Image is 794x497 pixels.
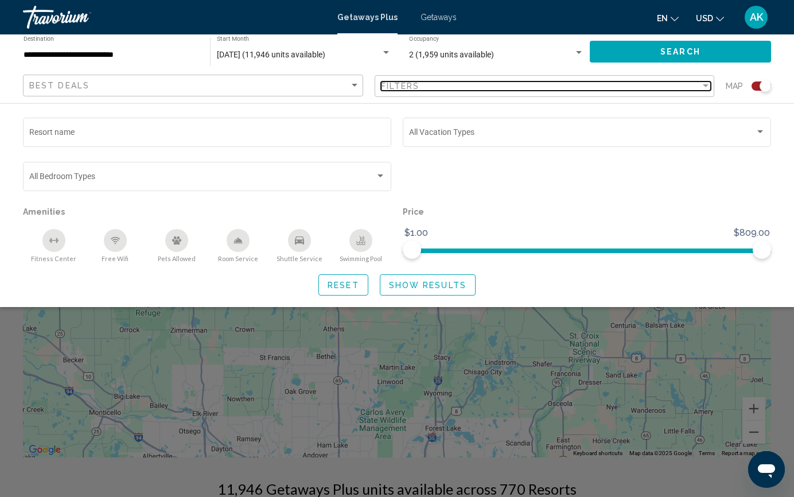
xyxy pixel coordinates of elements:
span: AK [750,11,763,23]
p: Price [403,204,771,220]
span: en [657,14,668,23]
span: $1.00 [403,224,430,242]
span: Shuttle Service [277,255,322,262]
span: USD [696,14,713,23]
button: Swimming Pool [330,228,391,263]
button: Change currency [696,10,724,26]
span: Search [660,48,700,57]
button: Filter [375,75,715,98]
iframe: Button to launch messaging window [748,451,785,488]
button: Change language [657,10,679,26]
p: Amenities [23,204,391,220]
button: Search [590,41,771,62]
span: [DATE] (11,946 units available) [217,50,325,59]
span: Filters [381,81,420,91]
span: Pets Allowed [158,255,196,262]
button: Show Results [380,274,476,296]
button: Room Service [207,228,268,263]
button: Fitness Center [23,228,84,263]
mat-select: Sort by [29,81,360,91]
span: Room Service [218,255,258,262]
span: 2 (1,959 units available) [409,50,494,59]
span: Reset [328,281,359,290]
a: Getaways Plus [337,13,398,22]
a: Travorium [23,6,326,29]
button: Reset [318,274,368,296]
span: Best Deals [29,81,89,90]
span: Map [726,78,743,94]
span: Free Wifi [102,255,129,262]
span: Swimming Pool [340,255,382,262]
button: User Menu [741,5,771,29]
button: Free Wifi [84,228,146,263]
span: Fitness Center [31,255,76,262]
span: $809.00 [732,224,772,242]
span: Show Results [389,281,466,290]
a: Getaways [421,13,457,22]
button: Shuttle Service [268,228,330,263]
button: Pets Allowed [146,228,207,263]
